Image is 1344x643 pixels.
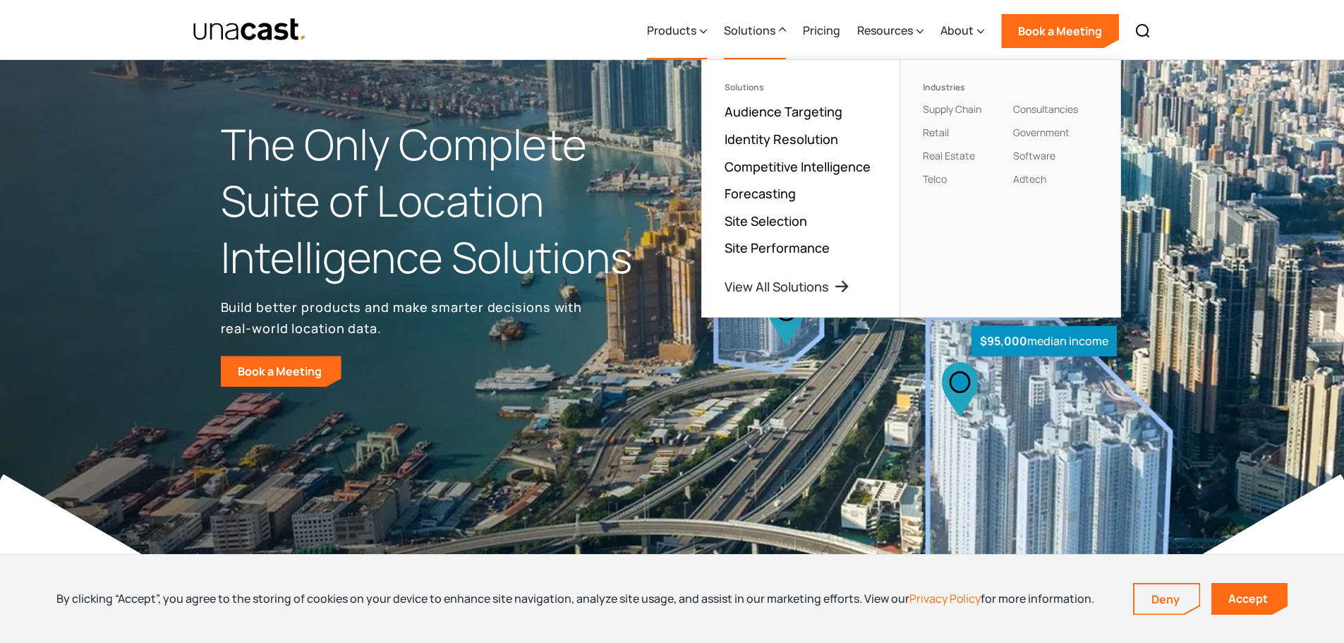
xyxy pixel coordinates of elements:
a: Site Selection [725,212,807,229]
a: Competitive Intelligence [725,158,871,175]
div: median income [971,326,1117,356]
a: Pricing [803,2,840,60]
div: Products [647,22,696,39]
a: Software [1013,149,1055,162]
p: Build better products and make smarter decisions with real-world location data. [221,296,588,339]
a: Retail [923,126,949,139]
a: Consultancies [1013,102,1078,116]
a: Book a Meeting [221,356,341,387]
div: Solutions [724,22,775,39]
div: Products [647,2,707,60]
a: Book a Meeting [1001,14,1119,48]
div: By clicking “Accept”, you agree to the storing of cookies on your device to enhance site navigati... [56,591,1094,606]
a: View All Solutions [725,278,850,295]
strong: $95,000 [980,333,1027,349]
a: Forecasting [725,185,796,202]
div: Solutions [724,2,786,60]
a: Site Performance [725,239,830,256]
a: Government [1013,126,1070,139]
div: Resources [857,22,913,39]
h1: The Only Complete Suite of Location Intelligence Solutions [221,116,672,285]
a: Identity Resolution [725,131,838,148]
a: Telco [923,172,947,186]
a: home [193,18,308,42]
a: Real Estate [923,149,975,162]
a: Adtech [1013,172,1046,186]
a: Audience Targeting [725,103,842,120]
nav: Solutions [701,59,1121,318]
img: Unacast text logo [193,18,308,42]
img: Search icon [1134,23,1151,40]
div: Solutions [725,83,877,92]
div: Industries [923,83,1007,92]
a: Supply Chain [923,102,981,116]
div: About [940,2,984,60]
a: Privacy Policy [909,591,981,606]
a: Deny [1134,584,1199,614]
div: About [940,22,974,39]
div: Resources [857,2,924,60]
a: Accept [1211,583,1288,615]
